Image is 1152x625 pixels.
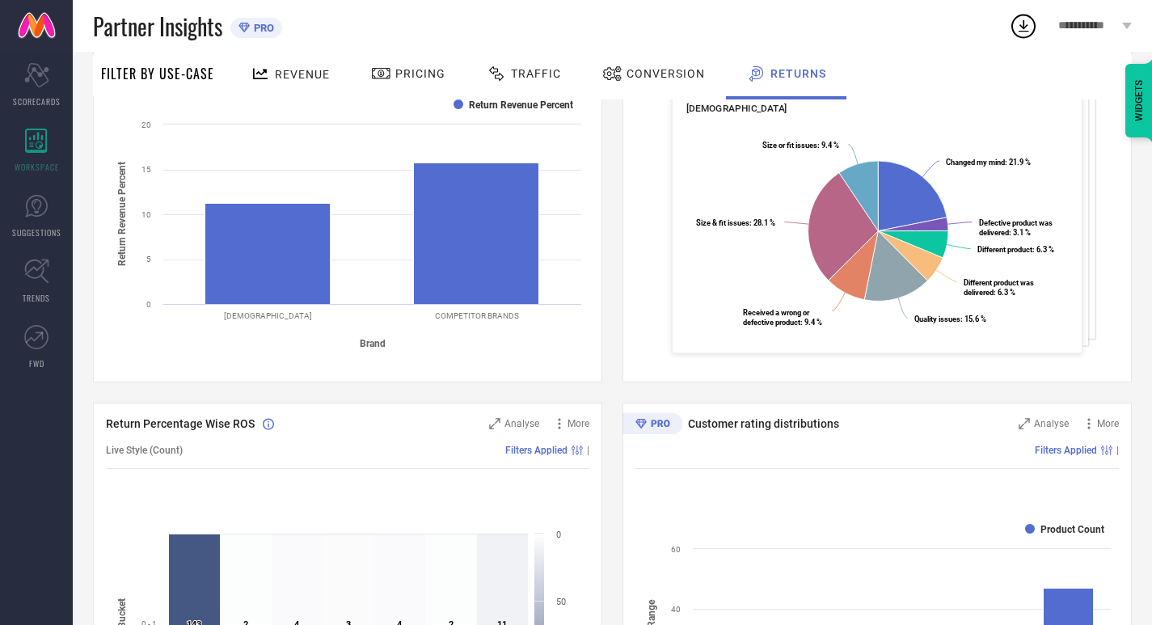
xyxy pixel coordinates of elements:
text: : 15.6 % [914,315,986,323]
text: 10 [141,210,151,219]
span: Customer rating distributions [688,417,839,430]
text: 15 [141,165,151,174]
text: Product Count [1040,524,1104,535]
span: More [568,418,589,429]
tspan: Size or fit issues [762,141,817,150]
tspan: Brand [360,338,386,349]
span: SCORECARDS [13,95,61,108]
span: Returns [770,67,826,80]
text: 50 [556,597,566,607]
span: Pricing [395,67,445,80]
text: 0 [556,530,561,540]
text: 20 [141,120,151,129]
tspan: Different product [977,245,1032,254]
tspan: Return Revenue Percent [116,162,128,266]
span: TRENDS [23,292,50,304]
span: Partner Insights [93,10,222,43]
div: Open download list [1009,11,1038,40]
span: | [1116,445,1119,456]
span: Revenue [275,68,330,81]
span: Traffic [511,67,561,80]
tspan: Defective product was delivered [979,218,1053,237]
text: : 9.4 % [743,308,822,327]
tspan: Changed my mind [946,158,1005,167]
text: [DEMOGRAPHIC_DATA] [224,311,312,320]
text: 0 [146,300,151,309]
span: Filter By Use-Case [101,64,214,83]
span: Filters Applied [1035,445,1097,456]
text: : 6.3 % [964,278,1034,297]
span: Conversion [627,67,705,80]
text: : 21.9 % [946,158,1031,167]
div: Premium [622,413,682,437]
span: Analyse [504,418,539,429]
span: WORKSPACE [15,161,59,173]
text: 60 [671,545,681,554]
tspan: Different product was delivered [964,278,1034,297]
span: SUGGESTIONS [12,226,61,239]
text: : 6.3 % [977,245,1054,254]
span: More [1097,418,1119,429]
svg: Zoom [1019,418,1030,429]
text: 5 [146,255,151,264]
span: Analyse [1034,418,1069,429]
span: FWD [29,357,44,370]
text: : 9.4 % [762,141,839,150]
span: PRO [250,22,274,34]
svg: Zoom [489,418,500,429]
text: 40 [671,605,681,614]
span: Filters Applied [505,445,568,456]
tspan: Size & fit issues [696,218,749,227]
span: | [587,445,589,456]
text: : 3.1 % [979,218,1053,237]
text: Return Revenue Percent [469,99,573,111]
tspan: Quality issues [914,315,960,323]
span: [DEMOGRAPHIC_DATA] [686,103,787,114]
tspan: Received a wrong or defective product [743,308,810,327]
span: Live Style (Count) [106,445,183,456]
text: COMPETITOR BRANDS [435,311,519,320]
span: Return Percentage Wise ROS [106,417,255,430]
text: : 28.1 % [696,218,775,227]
